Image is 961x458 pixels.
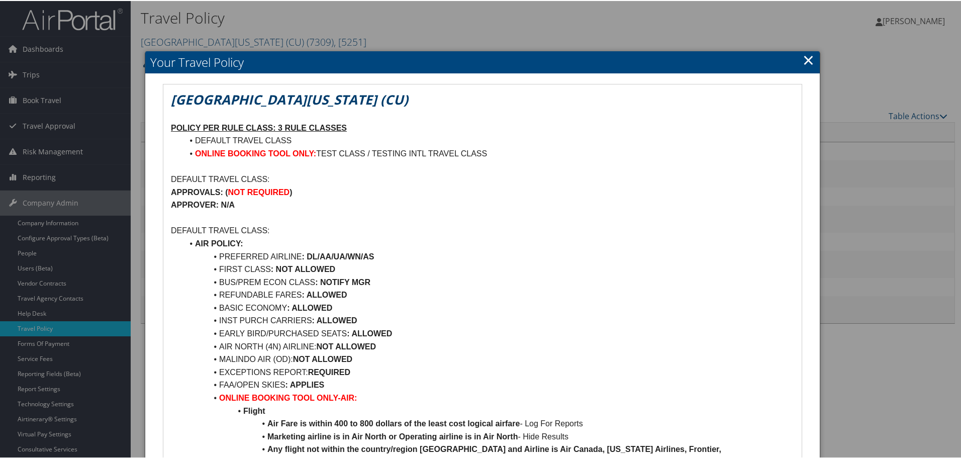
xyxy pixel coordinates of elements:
[302,251,374,260] strong: : DL/AA/UA/WN/AS
[171,89,408,108] em: [GEOGRAPHIC_DATA][US_STATE] (CU)
[267,431,518,440] strong: Marketing airline is in Air North or Operating airline is in Air North
[243,406,265,414] strong: Flight
[171,200,235,208] strong: APPROVER: N/A
[171,172,794,185] p: DEFAULT TRAVEL CLASS:
[183,365,794,378] li: EXCEPTIONS REPORT:
[183,352,794,365] li: MALINDO AIR (OD):
[183,133,794,146] li: DEFAULT TRAVEL CLASS
[803,49,814,69] a: Close
[195,238,243,247] strong: AIR POLICY:
[183,249,794,262] li: PREFERRED AIRLINE
[271,264,335,272] strong: : NOT ALLOWED
[228,187,290,196] strong: NOT REQUIRED
[183,146,794,159] li: TEST CLASS / TESTING INTL TRAVEL CLASS
[183,275,794,288] li: BUS/PREM ECON CLASS
[302,290,347,298] strong: : ALLOWED
[183,262,794,275] li: FIRST CLASS
[308,367,350,376] strong: REQUIRED
[145,50,820,72] h2: Your Travel Policy
[195,148,316,157] strong: ONLINE BOOKING TOOL ONLY:
[285,380,325,388] strong: : APPLIES
[183,339,794,352] li: AIR NORTH (4N) AIRLINE:
[171,123,347,131] u: POLICY PER RULE CLASS: 3 RULE CLASSES
[183,326,794,339] li: EARLY BIRD/PURCHASED SEATS
[171,187,228,196] strong: APPROVALS: (
[183,301,794,314] li: BASIC ECONOMY
[347,328,392,337] strong: : ALLOWED
[183,429,794,442] li: - Hide Results
[183,313,794,326] li: INST PURCH CARRIERS
[219,393,357,401] strong: ONLINE BOOKING TOOL ONLY-AIR:
[293,354,353,362] strong: NOT ALLOWED
[183,288,794,301] li: REFUNDABLE FARES
[267,418,520,427] strong: Air Fare is within 400 to 800 dollars of the least cost logical airfare
[287,303,332,311] strong: : ALLOWED
[312,315,357,324] strong: : ALLOWED
[171,223,794,236] p: DEFAULT TRAVEL CLASS:
[183,378,794,391] li: FAA/OPEN SKIES
[317,341,376,350] strong: NOT ALLOWED
[183,416,794,429] li: - Log For Reports
[290,187,292,196] strong: )
[315,277,370,286] strong: : NOTIFY MGR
